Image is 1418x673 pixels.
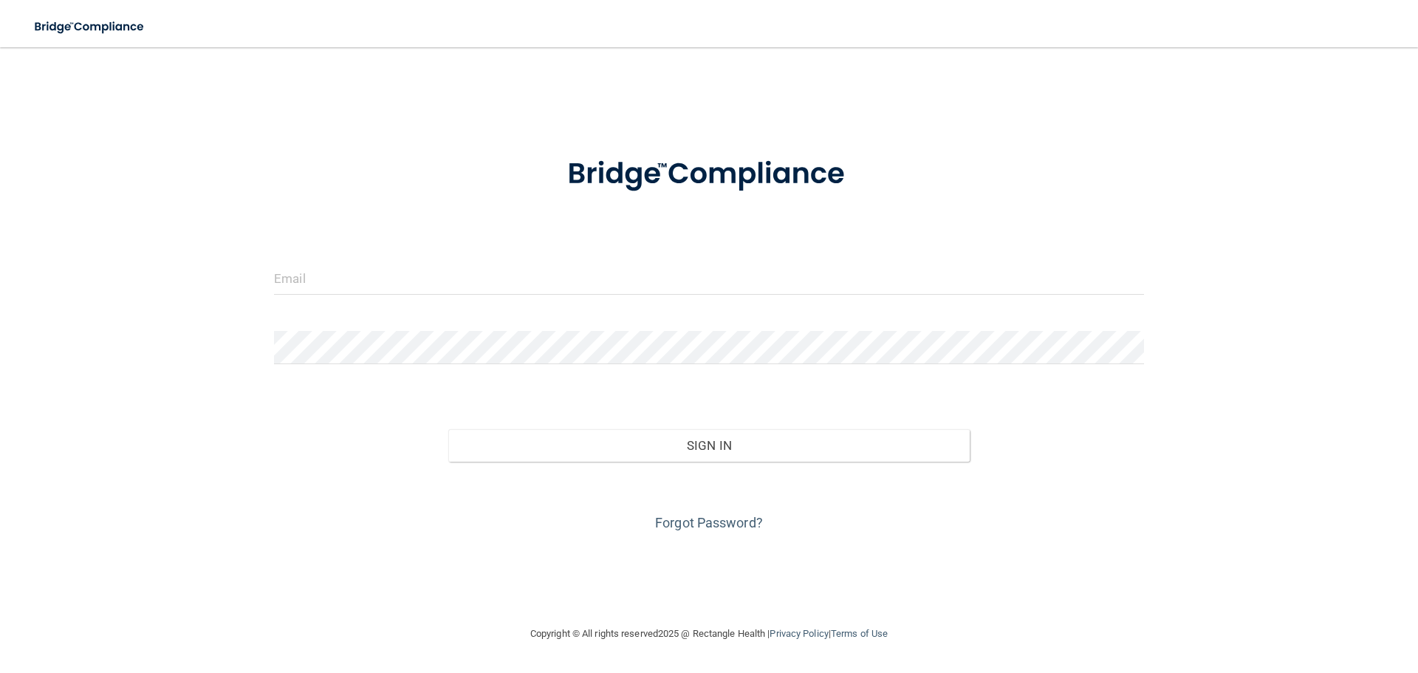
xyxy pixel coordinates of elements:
[274,262,1144,295] input: Email
[655,515,763,530] a: Forgot Password?
[770,628,828,639] a: Privacy Policy
[448,429,970,462] button: Sign In
[831,628,888,639] a: Terms of Use
[439,610,979,657] div: Copyright © All rights reserved 2025 @ Rectangle Health | |
[537,136,881,213] img: bridge_compliance_login_screen.278c3ca4.svg
[22,12,158,42] img: bridge_compliance_login_screen.278c3ca4.svg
